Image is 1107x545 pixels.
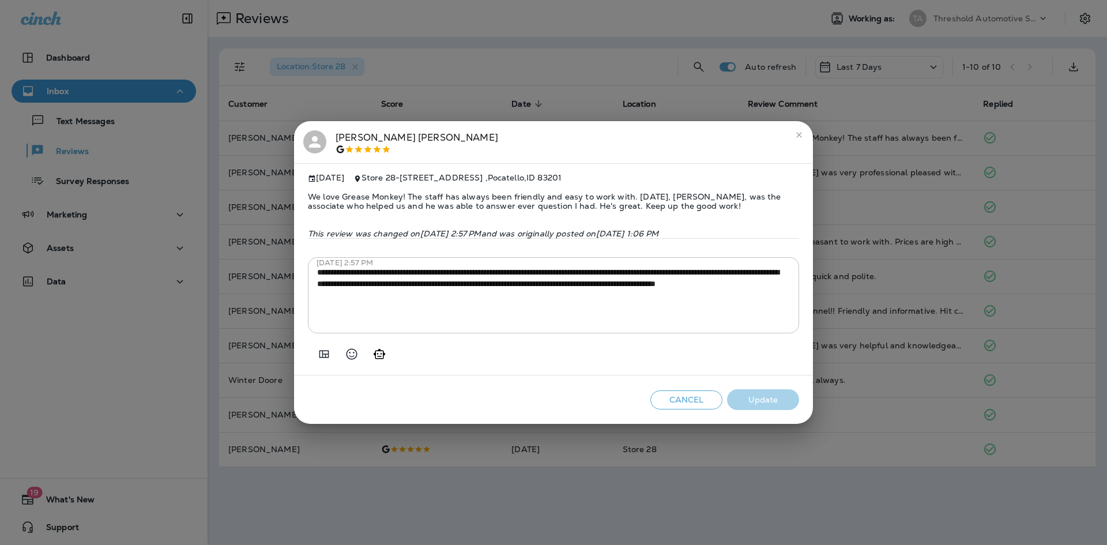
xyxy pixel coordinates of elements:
[312,343,336,366] button: Add in a premade template
[650,390,722,409] button: Cancel
[308,229,799,238] p: This review was changed on [DATE] 2:57 PM
[790,126,808,144] button: close
[308,183,799,220] span: We love Grease Monkey! The staff has always been friendly and easy to work with. [DATE], [PERSON_...
[336,130,498,155] div: [PERSON_NAME] [PERSON_NAME]
[481,228,659,239] span: and was originally posted on [DATE] 1:06 PM
[340,343,363,366] button: Select an emoji
[308,173,344,183] span: [DATE]
[362,172,562,183] span: Store 28 - [STREET_ADDRESS] , Pocatello , ID 83201
[368,343,391,366] button: Generate AI response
